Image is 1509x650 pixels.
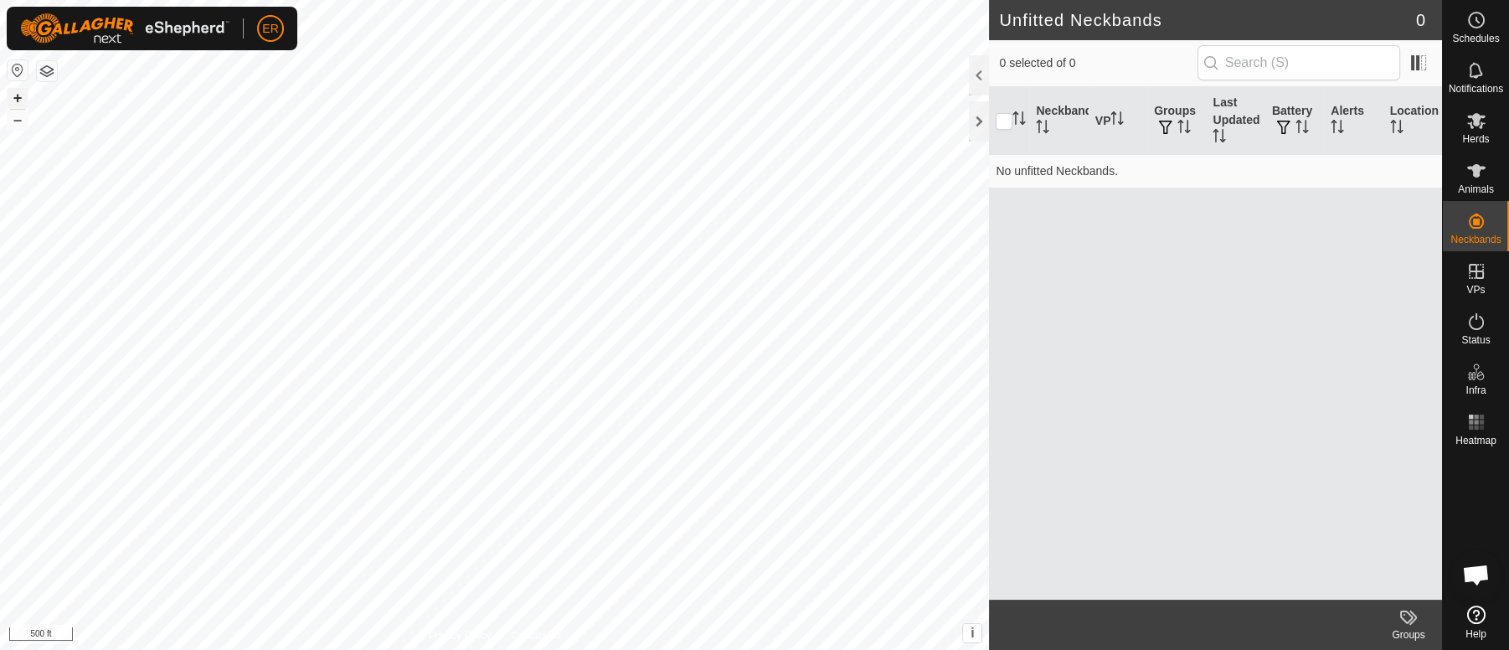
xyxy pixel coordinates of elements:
a: Help [1443,599,1509,646]
span: Herds [1462,134,1489,144]
p-sorticon: Activate to sort [1295,122,1309,136]
button: + [8,88,28,108]
th: Neckband [1029,87,1088,155]
span: Animals [1458,184,1494,194]
th: Last Updated [1206,87,1264,155]
p-sorticon: Activate to sort [1110,114,1124,127]
td: No unfitted Neckbands. [989,154,1442,188]
span: 0 selected of 0 [999,54,1197,72]
span: Status [1461,335,1490,345]
span: Neckbands [1450,235,1501,245]
p-sorticon: Activate to sort [1036,122,1049,136]
p-sorticon: Activate to sort [1331,122,1344,136]
input: Search (S) [1197,45,1400,80]
div: Groups [1375,627,1442,642]
button: Reset Map [8,60,28,80]
th: Alerts [1324,87,1383,155]
span: Schedules [1452,34,1499,44]
span: Notifications [1449,84,1503,94]
div: Open chat [1451,549,1501,600]
th: Location [1383,87,1442,155]
p-sorticon: Activate to sort [1012,114,1026,127]
th: VP [1089,87,1147,155]
span: Heatmap [1455,436,1496,446]
p-sorticon: Activate to sort [1213,132,1226,145]
p-sorticon: Activate to sort [1390,122,1403,136]
th: Battery [1265,87,1324,155]
p-sorticon: Activate to sort [1177,122,1191,136]
span: ER [262,20,278,38]
h2: Unfitted Neckbands [999,10,1415,30]
span: 0 [1416,8,1425,33]
span: Infra [1465,385,1486,395]
button: – [8,110,28,130]
img: Gallagher Logo [20,13,229,44]
button: Map Layers [37,61,57,81]
th: Groups [1147,87,1206,155]
a: Contact Us [511,628,560,643]
span: Help [1465,629,1486,639]
button: i [963,624,981,642]
span: i [971,626,974,640]
span: VPs [1466,285,1485,295]
a: Privacy Policy [429,628,492,643]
